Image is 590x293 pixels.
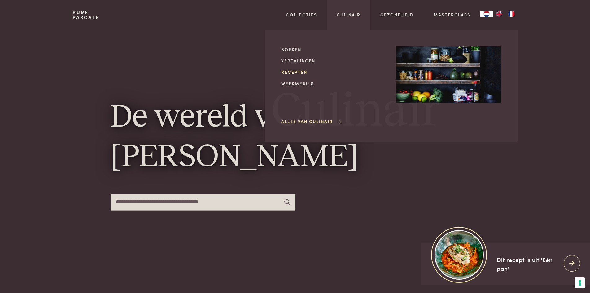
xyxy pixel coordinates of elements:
a: Vertalingen [281,57,386,64]
aside: Language selected: Nederlands [480,11,518,17]
a: EN [493,11,505,17]
button: Uw voorkeuren voor toestemming voor trackingtechnologieën [575,277,585,288]
a: Culinair [337,11,361,18]
ul: Language list [493,11,518,17]
a: Recepten [281,69,386,75]
a: Weekmenu's [281,80,386,87]
img: https://admin.purepascale.com/wp-content/uploads/2025/08/home_recept_link.jpg [435,230,484,279]
span: Culinair [271,88,440,135]
a: Boeken [281,46,386,53]
a: NL [480,11,493,17]
a: FR [505,11,518,17]
a: Masterclass [434,11,470,18]
a: Collecties [286,11,317,18]
h1: De wereld van [PERSON_NAME] [111,98,480,177]
a: Alles van Culinair [281,118,343,125]
a: Gezondheid [380,11,414,18]
a: https://admin.purepascale.com/wp-content/uploads/2025/08/home_recept_link.jpg Dit recept is uit '... [421,243,590,285]
div: Language [480,11,493,17]
div: Dit recept is uit 'Eén pan' [497,255,559,273]
img: Culinair [396,46,501,103]
a: PurePascale [72,10,99,20]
